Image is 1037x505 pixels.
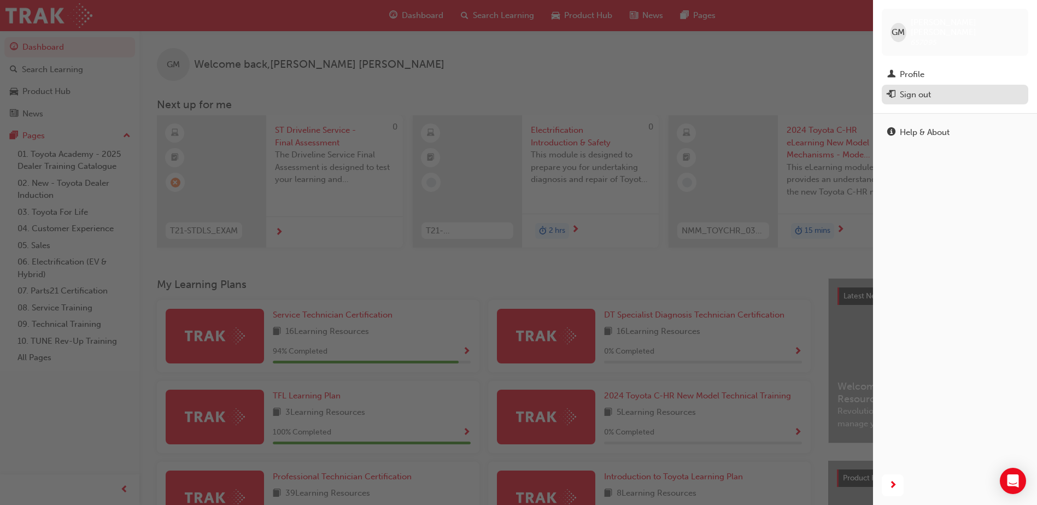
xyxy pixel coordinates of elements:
span: [PERSON_NAME] [PERSON_NAME] [911,17,1020,37]
span: next-icon [889,479,897,492]
span: 657095 [911,38,937,47]
span: GM [892,26,905,39]
div: Open Intercom Messenger [1000,468,1026,494]
span: exit-icon [887,90,895,100]
div: Profile [900,68,924,81]
div: Sign out [900,89,931,101]
span: info-icon [887,128,895,138]
a: Profile [882,64,1028,85]
span: man-icon [887,70,895,80]
div: Help & About [900,126,950,139]
a: Help & About [882,122,1028,143]
button: Sign out [882,85,1028,105]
